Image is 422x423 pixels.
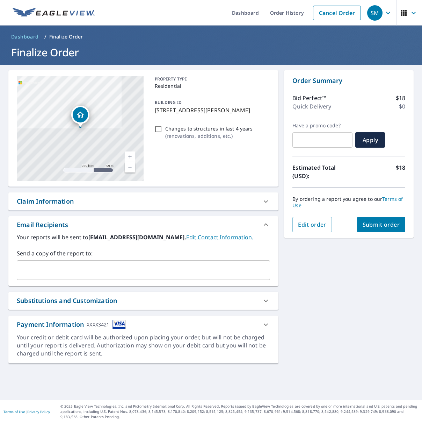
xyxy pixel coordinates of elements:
[165,132,253,140] p: ( renovations, additions, etc. )
[165,125,253,132] p: Changes to structures in last 4 years
[17,233,270,241] label: Your reports will be sent to
[71,106,89,127] div: Dropped pin, building 1, Residential property, 10514 Shifferly Rd Bluffton, OH 45817
[155,106,268,114] p: [STREET_ADDRESS][PERSON_NAME]
[8,31,42,42] a: Dashboard
[125,151,135,162] a: Current Level 17, Zoom In
[17,320,126,329] div: Payment Information
[292,196,405,209] p: By ordering a report you agree to our
[292,94,326,102] p: Bid Perfect™
[292,163,349,180] p: Estimated Total (USD):
[8,45,414,59] h1: Finalize Order
[355,132,385,148] button: Apply
[186,233,253,241] a: EditContactInfo
[292,102,331,111] p: Quick Delivery
[3,409,25,414] a: Terms of Use
[112,320,126,329] img: cardImage
[399,102,405,111] p: $0
[292,196,403,209] a: Terms of Use
[88,233,186,241] b: [EMAIL_ADDRESS][DOMAIN_NAME].
[8,216,278,233] div: Email Recipients
[396,163,405,180] p: $18
[292,76,405,85] p: Order Summary
[292,122,352,129] label: Have a promo code?
[155,82,268,90] p: Residential
[27,409,50,414] a: Privacy Policy
[3,410,50,414] p: |
[60,404,419,420] p: © 2025 Eagle View Technologies, Inc. and Pictometry International Corp. All Rights Reserved. Repo...
[298,221,326,228] span: Edit order
[17,296,117,305] div: Substitutions and Customization
[363,221,400,228] span: Submit order
[8,192,278,210] div: Claim Information
[17,249,270,258] label: Send a copy of the report to:
[396,94,405,102] p: $18
[17,220,68,230] div: Email Recipients
[17,333,270,358] div: Your credit or debit card will be authorized upon placing your order, but will not be charged unt...
[49,33,83,40] p: Finalize Order
[8,31,414,42] nav: breadcrumb
[17,197,74,206] div: Claim Information
[155,76,268,82] p: PROPERTY TYPE
[87,320,109,329] div: XXXX3421
[8,316,278,333] div: Payment InformationXXXX3421cardImage
[125,162,135,172] a: Current Level 17, Zoom Out
[357,217,406,232] button: Submit order
[11,33,39,40] span: Dashboard
[44,33,46,41] li: /
[155,99,182,105] p: BUILDING ID
[292,217,332,232] button: Edit order
[361,136,379,144] span: Apply
[313,6,361,20] a: Cancel Order
[8,292,278,310] div: Substitutions and Customization
[367,5,383,21] div: SM
[13,8,95,18] img: EV Logo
